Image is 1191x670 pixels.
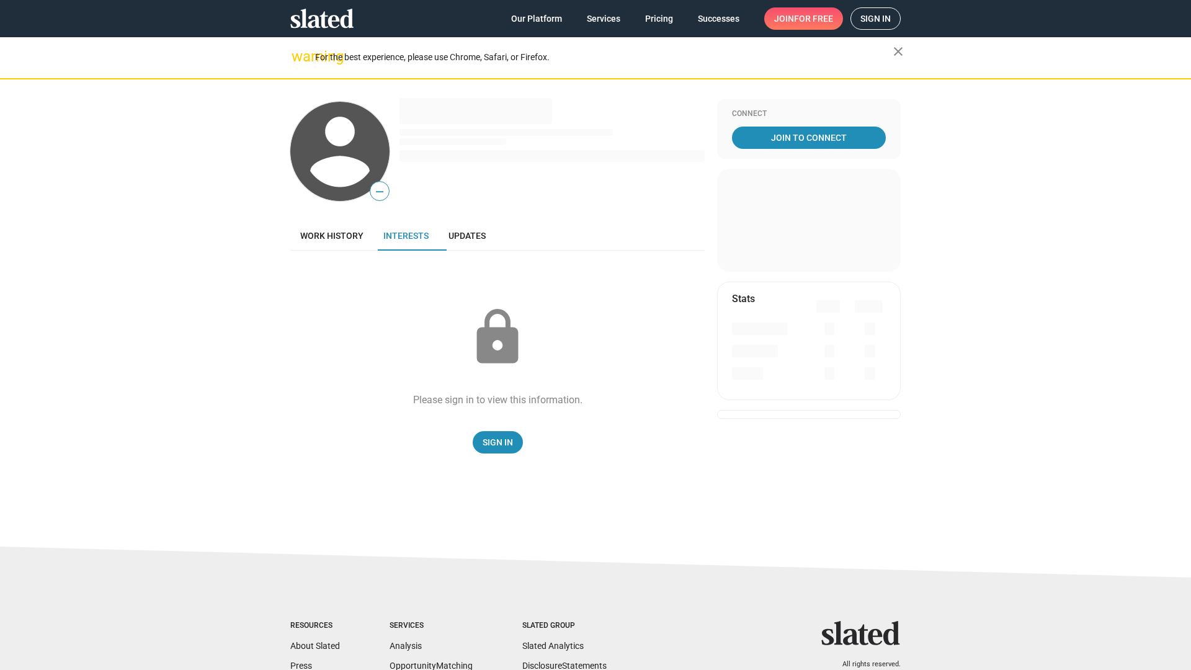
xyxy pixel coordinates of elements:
[522,621,607,631] div: Slated Group
[473,431,523,453] a: Sign In
[390,641,422,651] a: Analysis
[290,621,340,631] div: Resources
[466,306,529,368] mat-icon: lock
[764,7,843,30] a: Joinfor free
[290,221,373,251] a: Work history
[370,184,389,200] span: —
[860,8,891,29] span: Sign in
[390,621,473,631] div: Services
[732,292,755,305] mat-card-title: Stats
[522,641,584,651] a: Slated Analytics
[635,7,683,30] a: Pricing
[511,7,562,30] span: Our Platform
[732,109,886,119] div: Connect
[891,44,906,59] mat-icon: close
[645,7,673,30] span: Pricing
[373,221,439,251] a: Interests
[734,127,883,149] span: Join To Connect
[483,431,513,453] span: Sign In
[439,221,496,251] a: Updates
[292,49,306,64] mat-icon: warning
[300,231,364,241] span: Work history
[413,393,582,406] div: Please sign in to view this information.
[315,49,893,66] div: For the best experience, please use Chrome, Safari, or Firefox.
[850,7,901,30] a: Sign in
[587,7,620,30] span: Services
[448,231,486,241] span: Updates
[774,7,833,30] span: Join
[290,641,340,651] a: About Slated
[577,7,630,30] a: Services
[732,127,886,149] a: Join To Connect
[383,231,429,241] span: Interests
[794,7,833,30] span: for free
[688,7,749,30] a: Successes
[698,7,739,30] span: Successes
[501,7,572,30] a: Our Platform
